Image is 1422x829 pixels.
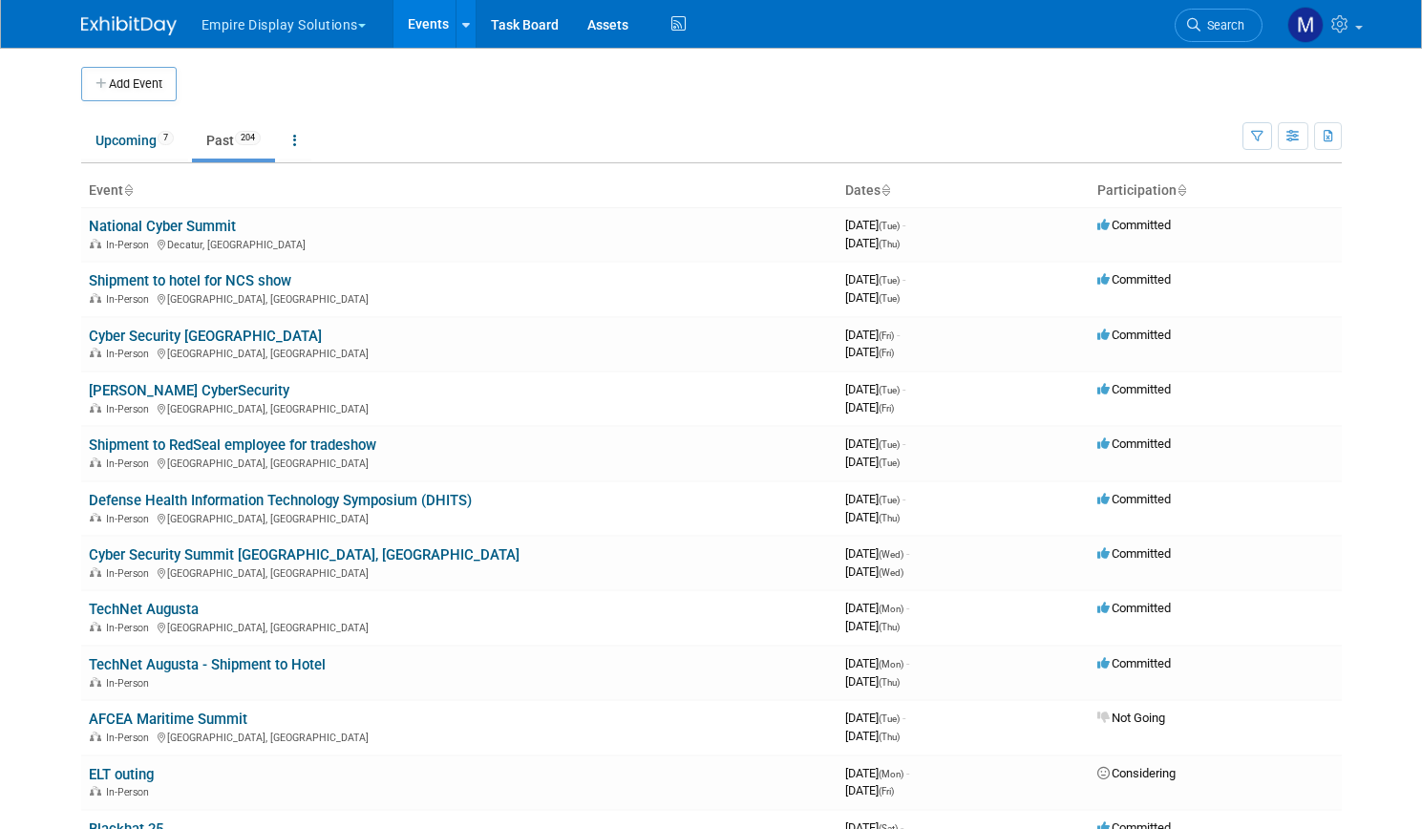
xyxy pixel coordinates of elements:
[845,455,900,469] span: [DATE]
[845,436,905,451] span: [DATE]
[89,328,322,345] a: Cyber Security [GEOGRAPHIC_DATA]
[906,766,909,780] span: -
[902,711,905,725] span: -
[879,513,900,523] span: (Thu)
[879,677,900,688] span: (Thu)
[879,457,900,468] span: (Tue)
[1097,546,1171,561] span: Committed
[879,385,900,395] span: (Tue)
[106,348,155,360] span: In-Person
[879,348,894,358] span: (Fri)
[906,601,909,615] span: -
[89,564,830,580] div: [GEOGRAPHIC_DATA], [GEOGRAPHIC_DATA]
[1097,272,1171,287] span: Committed
[89,290,830,306] div: [GEOGRAPHIC_DATA], [GEOGRAPHIC_DATA]
[106,293,155,306] span: In-Person
[235,131,261,145] span: 204
[89,382,289,399] a: [PERSON_NAME] CyberSecurity
[123,182,133,198] a: Sort by Event Name
[906,546,909,561] span: -
[879,659,903,670] span: (Mon)
[902,272,905,287] span: -
[902,436,905,451] span: -
[89,766,154,783] a: ELT outing
[106,622,155,634] span: In-Person
[81,175,838,207] th: Event
[902,492,905,506] span: -
[838,175,1090,207] th: Dates
[879,713,900,724] span: (Tue)
[106,513,155,525] span: In-Person
[90,513,101,522] img: In-Person Event
[192,122,275,159] a: Past204
[879,495,900,505] span: (Tue)
[879,330,894,341] span: (Fri)
[845,601,909,615] span: [DATE]
[1097,601,1171,615] span: Committed
[90,348,101,357] img: In-Person Event
[845,564,903,579] span: [DATE]
[1097,656,1171,670] span: Committed
[845,328,900,342] span: [DATE]
[845,546,909,561] span: [DATE]
[106,239,155,251] span: In-Person
[879,549,903,560] span: (Wed)
[845,656,909,670] span: [DATE]
[881,182,890,198] a: Sort by Start Date
[90,403,101,413] img: In-Person Event
[845,345,894,359] span: [DATE]
[1097,492,1171,506] span: Committed
[1097,382,1171,396] span: Committed
[90,622,101,631] img: In-Person Event
[845,272,905,287] span: [DATE]
[89,619,830,634] div: [GEOGRAPHIC_DATA], [GEOGRAPHIC_DATA]
[89,601,199,618] a: TechNet Augusta
[1097,711,1165,725] span: Not Going
[879,604,903,614] span: (Mon)
[845,729,900,743] span: [DATE]
[879,293,900,304] span: (Tue)
[89,510,830,525] div: [GEOGRAPHIC_DATA], [GEOGRAPHIC_DATA]
[845,510,900,524] span: [DATE]
[902,382,905,396] span: -
[90,677,101,687] img: In-Person Event
[106,403,155,415] span: In-Person
[89,400,830,415] div: [GEOGRAPHIC_DATA], [GEOGRAPHIC_DATA]
[89,492,472,509] a: Defense Health Information Technology Symposium (DHITS)
[879,221,900,231] span: (Tue)
[1090,175,1342,207] th: Participation
[81,16,177,35] img: ExhibitDay
[1097,436,1171,451] span: Committed
[90,786,101,796] img: In-Person Event
[879,403,894,414] span: (Fri)
[902,218,905,232] span: -
[89,436,376,454] a: Shipment to RedSeal employee for tradeshow
[89,711,247,728] a: AFCEA Maritime Summit
[106,457,155,470] span: In-Person
[1287,7,1324,43] img: Matt h
[845,290,900,305] span: [DATE]
[89,272,291,289] a: Shipment to hotel for NCS show
[1200,18,1244,32] span: Search
[845,382,905,396] span: [DATE]
[89,546,520,563] a: Cyber Security Summit [GEOGRAPHIC_DATA], [GEOGRAPHIC_DATA]
[89,218,236,235] a: National Cyber Summit
[81,122,188,159] a: Upcoming7
[845,711,905,725] span: [DATE]
[90,293,101,303] img: In-Person Event
[879,567,903,578] span: (Wed)
[106,567,155,580] span: In-Person
[906,656,909,670] span: -
[1097,218,1171,232] span: Committed
[879,439,900,450] span: (Tue)
[879,732,900,742] span: (Thu)
[89,455,830,470] div: [GEOGRAPHIC_DATA], [GEOGRAPHIC_DATA]
[1175,9,1263,42] a: Search
[106,677,155,690] span: In-Person
[106,786,155,798] span: In-Person
[879,622,900,632] span: (Thu)
[845,400,894,414] span: [DATE]
[89,236,830,251] div: Decatur, [GEOGRAPHIC_DATA]
[89,729,830,744] div: [GEOGRAPHIC_DATA], [GEOGRAPHIC_DATA]
[845,236,900,250] span: [DATE]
